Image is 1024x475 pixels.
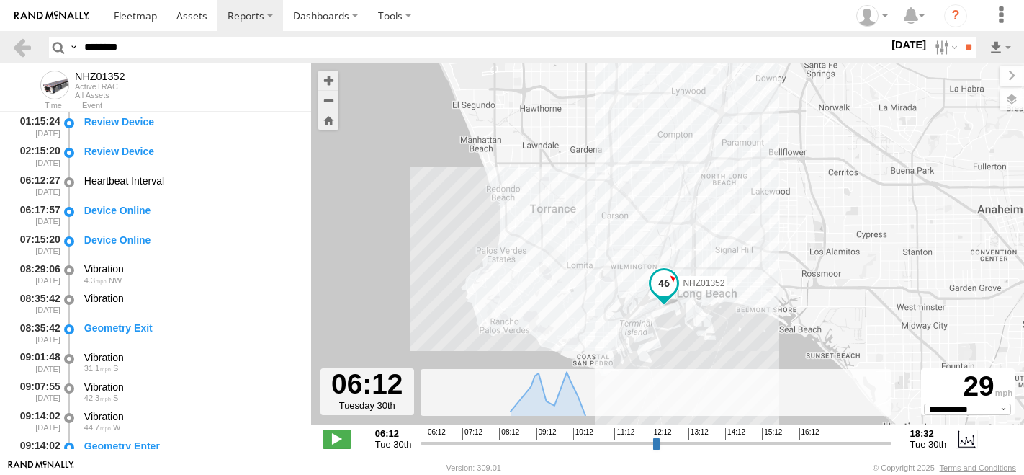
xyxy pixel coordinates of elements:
[688,428,709,440] span: 13:12
[318,110,338,130] button: Zoom Home
[12,102,62,110] div: Time
[889,37,929,53] label: [DATE]
[12,378,62,405] div: 09:07:55 [DATE]
[84,410,297,423] div: Vibration
[446,463,501,472] div: Version: 309.01
[84,321,297,334] div: Geometry Exit
[375,428,412,439] strong: 06:12
[12,143,62,169] div: 02:15:20 [DATE]
[12,37,32,58] a: Back to previous Page
[318,90,338,110] button: Zoom out
[573,428,593,440] span: 10:12
[84,394,111,402] span: 42.3
[12,438,62,464] div: 09:14:02 [DATE]
[12,349,62,376] div: 09:01:48 [DATE]
[84,364,111,373] span: 31.1
[82,102,311,110] div: Event
[12,408,62,435] div: 09:14:02 [DATE]
[910,428,947,439] strong: 18:32
[75,91,125,99] div: All Assets
[75,82,125,91] div: ActiveTRAC
[109,276,122,285] span: Heading: 301
[84,204,297,217] div: Device Online
[614,428,634,440] span: 11:12
[113,364,118,373] span: Heading: 191
[929,37,960,58] label: Search Filter Options
[725,428,745,440] span: 14:12
[84,234,297,247] div: Device Online
[923,370,1012,404] div: 29
[462,428,482,440] span: 07:12
[499,428,519,440] span: 08:12
[84,381,297,394] div: Vibration
[84,174,297,187] div: Heartbeat Interval
[375,439,412,450] span: Tue 30th Sep 2025
[84,423,111,432] span: 44.7
[12,231,62,258] div: 07:15:20 [DATE]
[113,394,118,402] span: Heading: 180
[12,202,62,228] div: 06:17:57 [DATE]
[84,145,297,158] div: Review Device
[799,428,819,440] span: 16:12
[910,439,947,450] span: Tue 30th Sep 2025
[426,428,446,440] span: 06:12
[75,71,125,82] div: NHZ01352 - View Asset History
[84,276,107,285] span: 4.3
[84,115,297,128] div: Review Device
[851,5,893,27] div: Zulema McIntosch
[323,430,351,448] label: Play/Stop
[652,428,672,440] span: 12:12
[536,428,557,440] span: 09:12
[762,428,782,440] span: 15:12
[12,113,62,140] div: 01:15:24 [DATE]
[84,440,297,453] div: Geometry Enter
[84,351,297,364] div: Vibration
[12,261,62,288] div: 08:29:06 [DATE]
[873,463,1016,472] div: © Copyright 2025 -
[944,4,967,27] i: ?
[988,37,1012,58] label: Export results as...
[84,292,297,305] div: Vibration
[683,278,724,288] span: NHZ01352
[8,461,74,475] a: Visit our Website
[68,37,79,58] label: Search Query
[940,463,1016,472] a: Terms and Conditions
[113,423,120,432] span: Heading: 251
[14,11,89,21] img: rand-logo.svg
[318,71,338,90] button: Zoom in
[12,290,62,316] div: 08:35:42 [DATE]
[12,172,62,199] div: 06:12:27 [DATE]
[84,262,297,275] div: Vibration
[12,319,62,346] div: 08:35:42 [DATE]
